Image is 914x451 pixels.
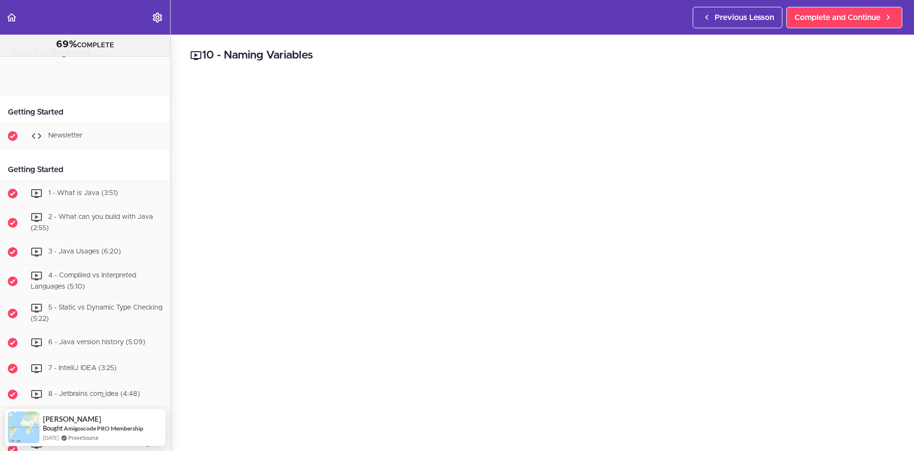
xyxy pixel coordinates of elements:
[786,7,902,28] a: Complete and Continue
[48,339,145,346] span: 6 - Java version history (5:09)
[43,424,63,432] span: Bought
[152,12,163,23] svg: Settings Menu
[48,391,140,397] span: 8 - Jetbrains com_idea (4:48)
[31,305,162,323] span: 5 - Static vs Dynamic Type Checking (5:22)
[12,39,158,51] div: COMPLETE
[48,365,117,372] span: 7 - IntelliJ IDEA (3:25)
[43,433,58,442] span: [DATE]
[6,12,18,23] svg: Back to course curriculum
[68,433,98,442] a: ProveSource
[795,12,880,23] span: Complete and Continue
[48,248,121,255] span: 3 - Java Usages (6:20)
[48,190,118,196] span: 1 - What is Java (3:51)
[8,412,39,443] img: provesource social proof notification image
[43,415,101,423] span: [PERSON_NAME]
[31,272,136,290] span: 4 - Compliled vs Interpreted Languages (5:10)
[64,425,143,432] a: Amigoscode PRO Membership
[48,132,82,139] span: Newsletter
[56,39,77,49] span: 69%
[190,47,895,64] h2: 10 - Naming Variables
[31,214,153,232] span: 2 - What can you build with Java (2:55)
[693,7,782,28] a: Previous Lesson
[715,12,774,23] span: Previous Lesson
